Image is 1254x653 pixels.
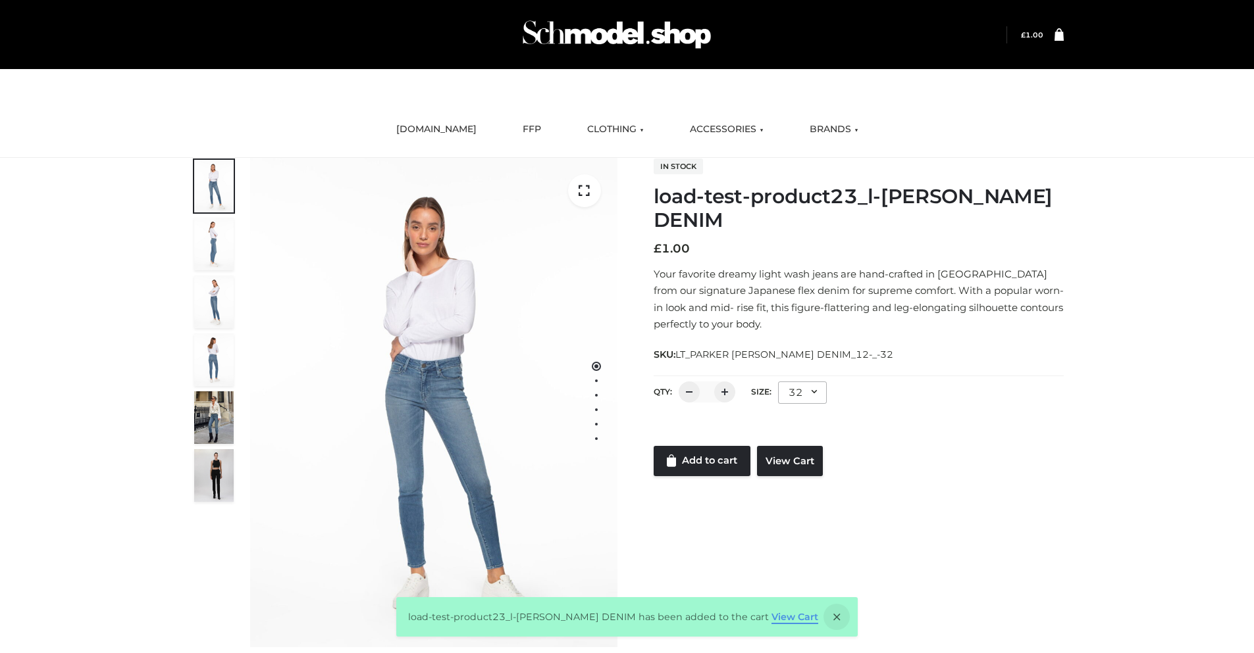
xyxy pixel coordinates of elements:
a: ACCESSORIES [680,115,773,144]
a: View Cart [757,446,823,476]
label: Size: [751,387,771,397]
a: View Cart [771,611,818,623]
img: Schmodel Admin 964 [518,9,716,60]
bdi: 1.00 [654,241,690,256]
h1: load-test-product23_l-[PERSON_NAME] DENIM [654,185,1064,232]
p: Your favorite dreamy light wash jeans are hand-crafted in [GEOGRAPHIC_DATA] from our signature Ja... [654,266,1064,333]
img: 49df5f96394c49d8b5cbdcda3511328a.HD-1080p-2.5Mbps-49301101_thumbnail.jpg [194,449,234,502]
label: QTY: [654,387,672,397]
span: £ [654,241,662,256]
bdi: 1.00 [1021,31,1043,39]
img: 2001KLX-Ava-skinny-cove-2-scaled_32c0e67e-5e94-449c-a916-4c02a8c03427.jpg [194,333,234,386]
img: 2001KLX-Ava-skinny-cove-1-scaled_9b141654-9513-48e5-b76c-3dc7db129200 [250,158,617,647]
div: load-test-product23_l-[PERSON_NAME] DENIM has been added to the cart [396,597,858,637]
a: BRANDS [800,115,868,144]
a: Add to cart [654,446,751,476]
img: 2001KLX-Ava-skinny-cove-3-scaled_eb6bf915-b6b9-448f-8c6c-8cabb27fd4b2.jpg [194,276,234,328]
a: [DOMAIN_NAME] [386,115,486,144]
a: CLOTHING [577,115,654,144]
a: FFP [513,115,551,144]
span: LT_PARKER [PERSON_NAME] DENIM_12-_-32 [675,349,893,360]
span: £ [1021,31,1026,39]
span: In stock [654,158,703,174]
img: Bowery-Skinny_Cove-1.jpg [194,391,234,444]
img: 2001KLX-Ava-skinny-cove-1-scaled_9b141654-9513-48e5-b76c-3dc7db129200.jpg [194,160,234,212]
img: 2001KLX-Ava-skinny-cove-4-scaled_4636a833-082b-4702-abec-fd5bf279c4fc.jpg [194,218,234,270]
div: 32 [778,381,827,404]
span: SKU: [654,347,895,362]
